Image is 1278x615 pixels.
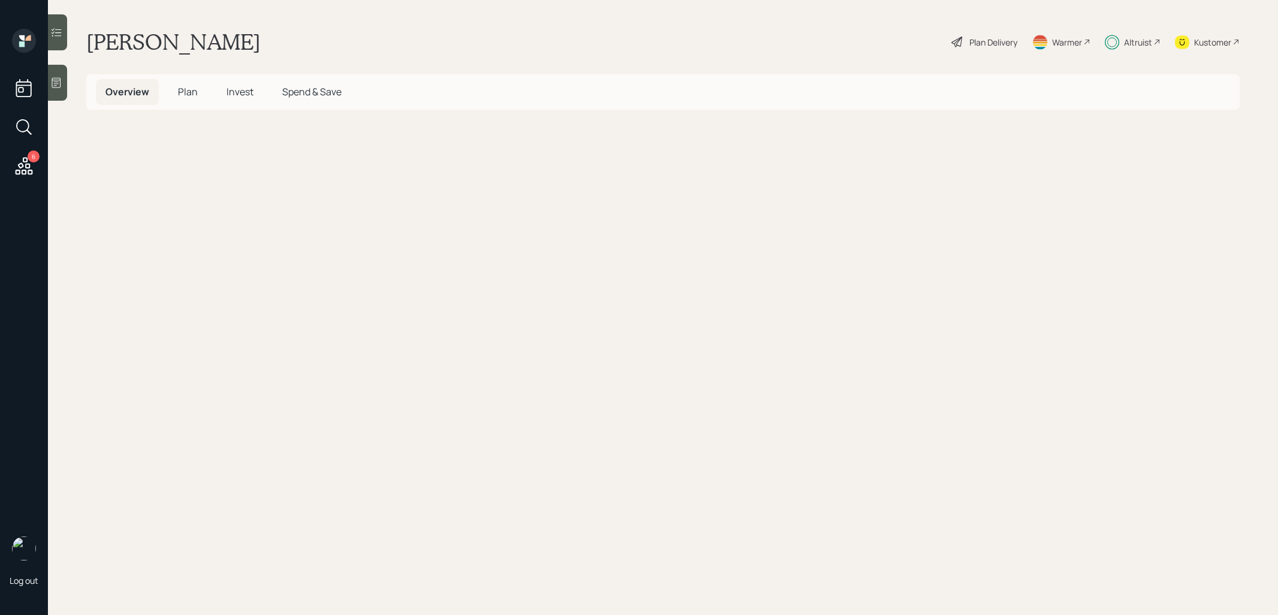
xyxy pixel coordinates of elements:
h1: [PERSON_NAME] [86,29,261,55]
div: Log out [10,575,38,586]
span: Overview [105,85,149,98]
div: Altruist [1124,36,1152,49]
span: Plan [178,85,198,98]
div: Plan Delivery [969,36,1017,49]
div: Kustomer [1194,36,1231,49]
img: treva-nostdahl-headshot.png [12,536,36,560]
div: 6 [28,150,40,162]
span: Spend & Save [282,85,342,98]
div: Warmer [1052,36,1082,49]
span: Invest [226,85,253,98]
